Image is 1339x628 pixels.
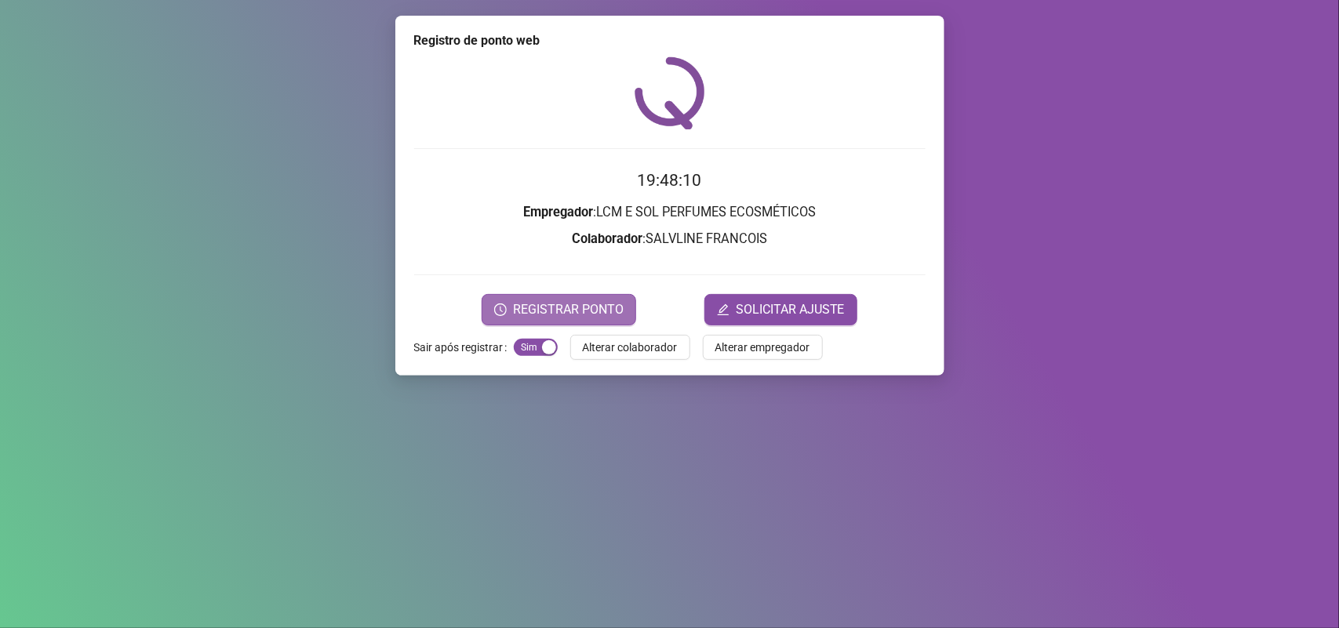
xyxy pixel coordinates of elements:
[523,205,593,220] strong: Empregador
[414,202,926,223] h3: : LCM E SOL PERFUMES ECOSMÉTICOS
[717,303,730,316] span: edit
[414,335,514,360] label: Sair após registrar
[736,300,845,319] span: SOLICITAR AJUSTE
[635,56,705,129] img: QRPoint
[638,171,702,190] time: 19:48:10
[570,335,690,360] button: Alterar colaborador
[703,335,823,360] button: Alterar empregador
[583,339,678,356] span: Alterar colaborador
[414,31,926,50] div: Registro de ponto web
[482,294,636,325] button: REGISTRAR PONTO
[494,303,507,316] span: clock-circle
[572,231,642,246] strong: Colaborador
[414,229,926,249] h3: : SALVLINE FRANCOIS
[704,294,857,325] button: editSOLICITAR AJUSTE
[715,339,810,356] span: Alterar empregador
[513,300,624,319] span: REGISTRAR PONTO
